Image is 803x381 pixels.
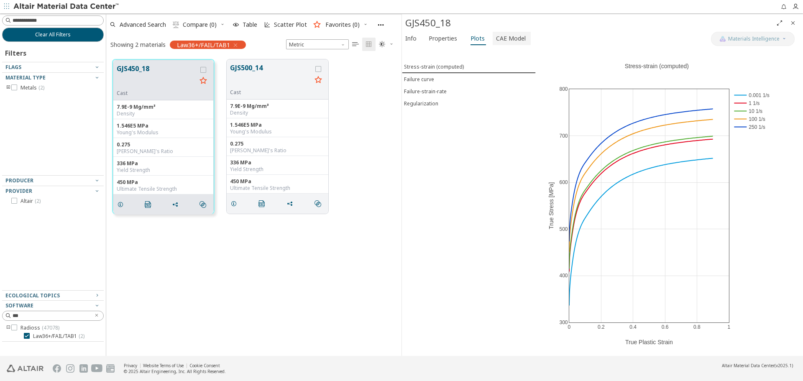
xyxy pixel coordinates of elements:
a: Website Terms of Use [143,363,184,368]
i: toogle group [5,325,11,331]
button: Stress-strain (computed) [402,61,536,73]
button: Close [786,16,800,30]
div: Ultimate Tensile Strength [117,186,210,192]
button: PDF Download [141,196,159,213]
i:  [145,201,151,208]
span: Scatter Plot [274,22,307,28]
span: Altair Material Data Center [722,363,775,368]
img: Altair Engineering [7,365,43,372]
i:  [379,41,386,48]
div: Cast [230,89,312,96]
div: 0.275 [117,141,210,148]
span: Law36+/FAIL/TAB1 [177,41,230,49]
i:  [258,200,265,207]
button: Details [113,196,131,213]
button: Material Type [2,73,104,83]
div: Ultimate Tensile Strength [230,185,325,192]
div: 0.275 [230,141,325,147]
div: Failure-strain-rate [404,88,447,95]
div: 1.546E5 MPa [230,122,325,128]
span: ( 2 ) [35,197,41,205]
div: Yield Strength [230,166,325,173]
div: Regularization [404,100,438,107]
div: Failure curve [404,76,434,83]
span: Radioss [20,325,59,331]
div: Density [230,110,325,116]
span: Software [5,302,33,309]
div: Yield Strength [117,167,210,174]
i:  [352,41,359,48]
a: Privacy [124,363,137,368]
span: Altair [20,198,41,205]
button: Favorite [197,74,210,88]
button: Ecological Topics [2,291,104,301]
div: Cast [117,90,197,97]
div: grid [106,53,401,356]
button: Flags [2,62,104,72]
button: Share [168,196,186,213]
span: Info [405,32,417,45]
button: Provider [2,186,104,196]
div: 450 MPa [230,178,325,185]
span: Compare (0) [183,22,217,28]
span: Ecological Topics [5,292,60,299]
div: Showing 2 materials [110,41,166,49]
div: [PERSON_NAME]'s Ratio [117,148,210,155]
div: Young's Modulus [117,129,210,136]
button: Share [283,195,300,212]
span: ( 2 ) [79,332,84,340]
div: (v2025.1) [722,363,793,368]
button: Clear text [90,311,103,320]
span: ( 47078 ) [42,324,59,331]
div: GJS450_18 [405,16,773,30]
button: Similar search [196,196,213,213]
div: Filters [2,42,31,62]
button: Software [2,301,104,311]
span: Flags [5,64,21,71]
div: Stress-strain (computed) [404,63,464,70]
button: AI CopilotMaterials Intelligence [711,32,795,46]
button: Failure-strain-rate [402,85,536,97]
span: Provider [5,187,32,194]
button: Favorite [312,74,325,87]
div: 1.546E5 MPa [117,123,210,129]
i:  [315,200,321,207]
div: 336 MPa [117,160,210,167]
button: Table View [349,38,362,51]
span: Advanced Search [120,22,166,28]
div: Young's Modulus [230,128,325,135]
span: Plots [471,32,485,45]
span: CAE Model [496,32,526,45]
button: Similar search [311,195,328,212]
button: GJS500_14 [230,63,312,89]
i:  [366,41,372,48]
span: Clear All Filters [35,31,71,38]
span: Metals [20,84,44,91]
span: Producer [5,177,33,184]
div: 336 MPa [230,159,325,166]
button: Details [227,195,244,212]
i: toogle group [5,84,11,91]
div: Unit System [286,39,349,49]
span: Materials Intelligence [728,36,780,42]
button: Producer [2,176,104,186]
a: Cookie Consent [189,363,220,368]
button: PDF Download [255,195,272,212]
div: Density [117,110,210,117]
img: AI Copilot [719,36,726,42]
i:  [173,21,179,28]
button: Theme [376,38,397,51]
span: Favorites (0) [325,22,360,28]
button: Failure curve [402,73,536,85]
span: Material Type [5,74,46,81]
i:  [199,201,206,208]
div: 7.9E-9 Mg/mm³ [230,103,325,110]
button: Regularization [402,97,536,110]
div: 450 MPa [117,179,210,186]
span: Table [243,22,257,28]
div: [PERSON_NAME]'s Ratio [230,147,325,154]
span: ( 2 ) [38,84,44,91]
button: Tile View [362,38,376,51]
img: Altair Material Data Center [13,3,120,11]
span: Law36+/FAIL/TAB1 [33,333,84,340]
